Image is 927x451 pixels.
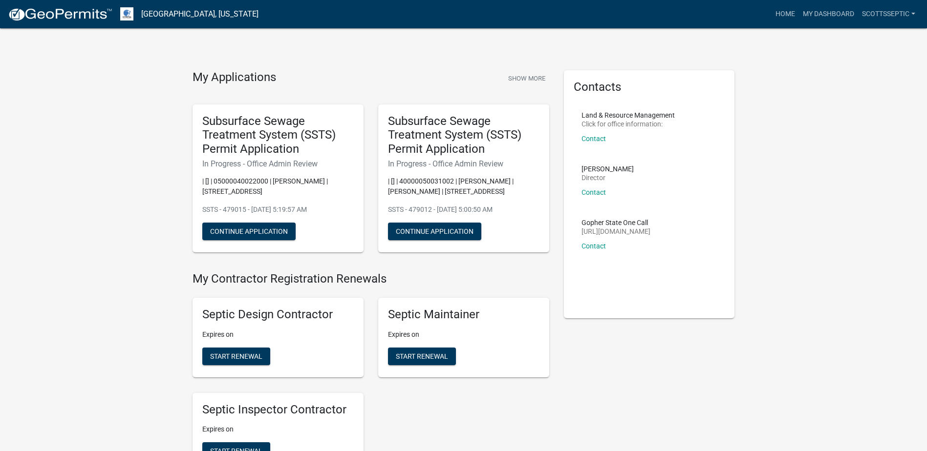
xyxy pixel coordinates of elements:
p: Expires on [388,329,539,340]
span: Start Renewal [210,352,262,360]
p: [PERSON_NAME] [582,165,634,172]
h5: Subsurface Sewage Treatment System (SSTS) Permit Application [202,114,354,156]
h5: Contacts [574,80,725,94]
button: Start Renewal [202,348,270,365]
h5: Septic Design Contractor [202,307,354,322]
a: Contact [582,242,606,250]
p: Director [582,174,634,181]
p: Expires on [202,424,354,434]
a: [GEOGRAPHIC_DATA], [US_STATE] [141,6,259,22]
p: SSTS - 479015 - [DATE] 5:19:57 AM [202,205,354,215]
button: Show More [504,70,549,86]
h4: My Contractor Registration Renewals [193,272,549,286]
a: Contact [582,135,606,143]
h5: Septic Inspector Contractor [202,403,354,417]
p: Expires on [202,329,354,340]
h5: Subsurface Sewage Treatment System (SSTS) Permit Application [388,114,539,156]
p: Gopher State One Call [582,219,650,226]
p: Click for office information: [582,121,675,127]
a: My Dashboard [799,5,858,23]
button: Continue Application [388,223,481,240]
p: Land & Resource Management [582,112,675,119]
button: Start Renewal [388,348,456,365]
button: Continue Application [202,223,296,240]
img: Otter Tail County, Minnesota [120,7,133,20]
a: scottsseptic [858,5,919,23]
span: Start Renewal [396,352,448,360]
p: [URL][DOMAIN_NAME] [582,228,650,235]
h4: My Applications [193,70,276,85]
h6: In Progress - Office Admin Review [388,159,539,168]
a: Home [772,5,799,23]
p: | [] | 05000040022000 | [PERSON_NAME] | [STREET_ADDRESS] [202,176,354,197]
a: Contact [582,188,606,196]
h5: Septic Maintainer [388,307,539,322]
p: SSTS - 479012 - [DATE] 5:00:50 AM [388,205,539,215]
p: | [] | 40000050031002 | [PERSON_NAME] | [PERSON_NAME] | [STREET_ADDRESS] [388,176,539,197]
h6: In Progress - Office Admin Review [202,159,354,168]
